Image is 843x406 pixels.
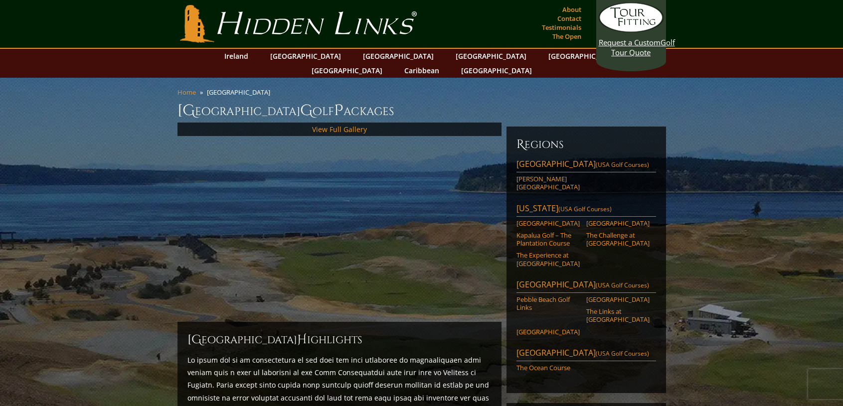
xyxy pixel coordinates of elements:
a: About [560,2,584,16]
a: [GEOGRAPHIC_DATA](USA Golf Courses) [516,158,656,172]
a: [PERSON_NAME][GEOGRAPHIC_DATA] [516,175,580,191]
span: (USA Golf Courses) [596,281,649,289]
a: Ireland [219,49,253,63]
a: [GEOGRAPHIC_DATA] [358,49,439,63]
span: Request a Custom [599,37,661,47]
h6: Regions [516,136,656,152]
li: [GEOGRAPHIC_DATA] [207,88,274,97]
a: [GEOGRAPHIC_DATA] [516,219,580,227]
a: The Experience at [GEOGRAPHIC_DATA] [516,251,580,268]
h1: [GEOGRAPHIC_DATA] olf ackages [177,101,666,121]
a: Caribbean [399,63,444,78]
a: [GEOGRAPHIC_DATA] [456,63,537,78]
span: H [297,332,307,348]
a: The Links at [GEOGRAPHIC_DATA] [586,307,650,324]
a: [GEOGRAPHIC_DATA] [586,219,650,227]
a: [GEOGRAPHIC_DATA] [307,63,387,78]
a: Contact [555,11,584,25]
a: The Open [550,29,584,43]
h2: [GEOGRAPHIC_DATA] ighlights [187,332,492,348]
a: Pebble Beach Golf Links [516,295,580,312]
a: Request a CustomGolf Tour Quote [599,2,664,57]
a: [GEOGRAPHIC_DATA](USA Golf Courses) [516,347,656,361]
span: G [300,101,313,121]
span: (USA Golf Courses) [596,160,649,169]
span: (USA Golf Courses) [596,349,649,358]
a: Home [177,88,196,97]
a: [GEOGRAPHIC_DATA] [516,328,580,336]
span: (USA Golf Courses) [558,205,612,213]
a: [US_STATE](USA Golf Courses) [516,203,656,217]
a: The Challenge at [GEOGRAPHIC_DATA] [586,231,650,248]
a: The Ocean Course [516,364,580,372]
a: View Full Gallery [312,125,367,134]
a: Testimonials [539,20,584,34]
a: [GEOGRAPHIC_DATA] [451,49,531,63]
a: [GEOGRAPHIC_DATA] [265,49,346,63]
span: P [334,101,343,121]
a: [GEOGRAPHIC_DATA] [543,49,624,63]
a: [GEOGRAPHIC_DATA](USA Golf Courses) [516,279,656,293]
a: [GEOGRAPHIC_DATA] [586,295,650,303]
a: Kapalua Golf – The Plantation Course [516,231,580,248]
